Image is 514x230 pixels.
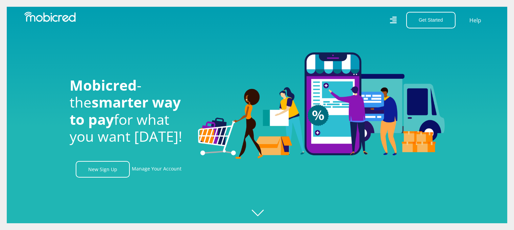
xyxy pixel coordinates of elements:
span: smarter way to pay [70,92,181,129]
a: New Sign Up [76,161,130,178]
h1: - the for what you want [DATE]! [70,77,188,145]
span: Mobicred [70,75,137,95]
button: Get Started [406,12,456,28]
a: Help [469,16,482,25]
img: Mobicred [24,12,76,22]
a: Manage Your Account [132,161,181,178]
img: Welcome to Mobicred [198,52,445,159]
